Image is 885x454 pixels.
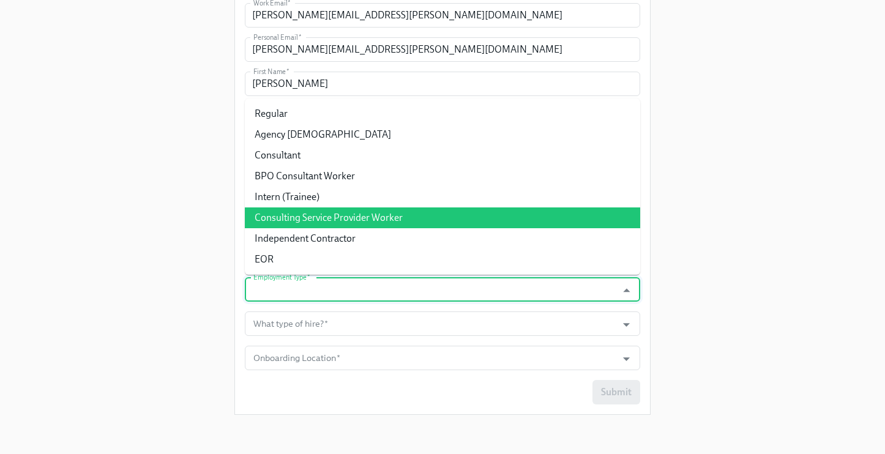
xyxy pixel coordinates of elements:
li: Consultant [245,145,640,166]
li: Intern (Trainee) [245,187,640,207]
li: Agency [DEMOGRAPHIC_DATA] [245,124,640,145]
li: Independent Contractor [245,228,640,249]
button: Open [617,349,636,368]
li: Consulting Service Provider Worker [245,207,640,228]
button: Open [617,315,636,334]
li: Regular [245,103,640,124]
li: BPO Consultant Worker [245,166,640,187]
li: EOR [245,249,640,270]
button: Close [617,281,636,300]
